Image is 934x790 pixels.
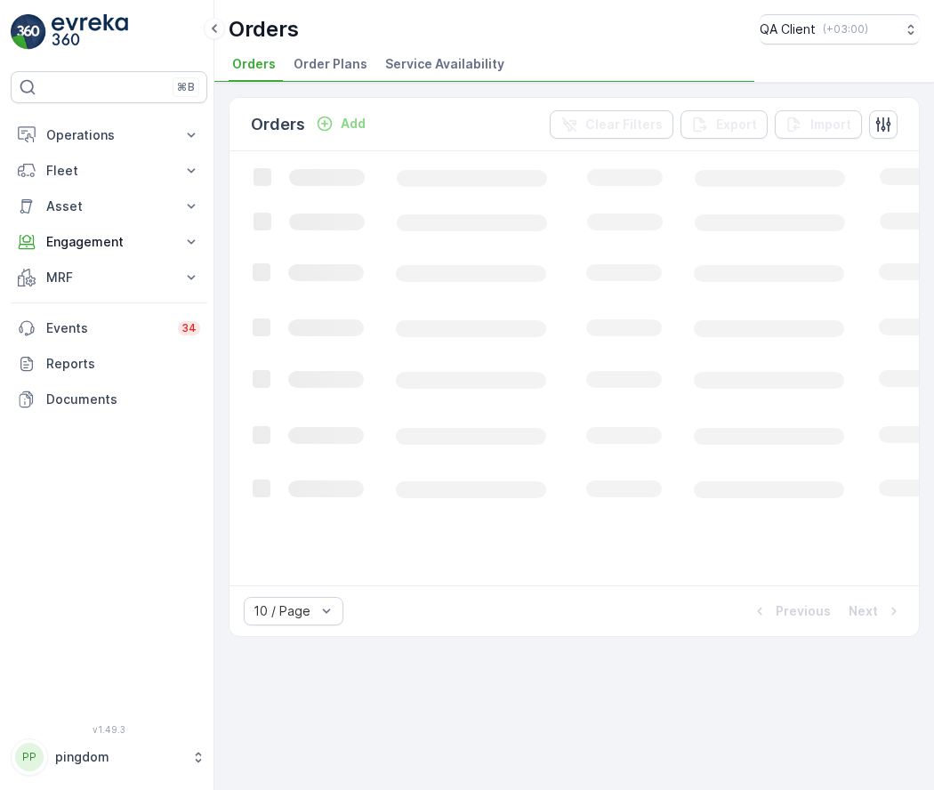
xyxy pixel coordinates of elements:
[232,55,276,73] span: Orders
[11,189,207,224] button: Asset
[309,113,373,134] button: Add
[749,601,833,622] button: Previous
[385,55,504,73] span: Service Availability
[585,116,663,133] p: Clear Filters
[294,55,367,73] span: Order Plans
[11,310,207,346] a: Events34
[760,14,920,44] button: QA Client(+03:00)
[229,15,299,44] p: Orders
[823,22,868,36] p: ( +03:00 )
[46,126,172,144] p: Operations
[11,382,207,417] a: Documents
[15,743,44,771] div: PP
[776,602,831,620] p: Previous
[680,110,768,139] button: Export
[847,601,905,622] button: Next
[46,162,172,180] p: Fleet
[46,391,200,408] p: Documents
[11,738,207,776] button: PPpingdom
[11,117,207,153] button: Operations
[775,110,862,139] button: Import
[46,319,167,337] p: Events
[550,110,673,139] button: Clear Filters
[11,153,207,189] button: Fleet
[11,724,207,735] span: v 1.49.3
[716,116,757,133] p: Export
[46,355,200,373] p: Reports
[11,14,46,50] img: logo
[46,269,172,286] p: MRF
[55,748,182,766] p: pingdom
[11,260,207,295] button: MRF
[810,116,851,133] p: Import
[46,197,172,215] p: Asset
[251,112,305,137] p: Orders
[11,346,207,382] a: Reports
[11,224,207,260] button: Engagement
[341,115,366,133] p: Add
[181,321,197,335] p: 34
[177,80,195,94] p: ⌘B
[52,14,128,50] img: logo_light-DOdMpM7g.png
[849,602,878,620] p: Next
[46,233,172,251] p: Engagement
[760,20,816,38] p: QA Client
